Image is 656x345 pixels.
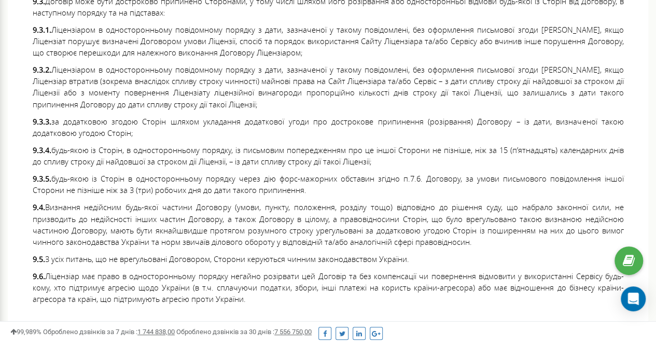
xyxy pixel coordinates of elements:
[33,201,624,248] p: Визнання недійсним будь-якої частини Договору (умови, пункту, положення, розділу тощо) відповідно...
[33,116,624,139] p: за додатковою згодою Сторін шляхом укладання додаткової угоди про дострокове припинення (розірван...
[33,270,624,305] p: Ліцензіар має право в односторонньому порядку негайно розірвати цей Договір та без компенсації чи...
[33,144,624,168] p: будь-якою із Сторін, в односторонньому порядку, із письмовим попередженням про це іншої Сторони н...
[176,328,312,336] span: Оброблено дзвінків за 30 днів :
[33,145,51,155] strong: 9.3.4.
[33,64,51,75] strong: 9.3.2.
[33,202,45,212] strong: 9.4.
[33,254,45,264] strong: 9.5.
[274,328,312,336] u: 7 556 750,00
[33,116,51,127] strong: 9.3.3.
[10,328,41,336] span: 99,989%
[43,328,175,336] span: Оброблено дзвінків за 7 днів :
[33,64,624,111] p: Ліцензіаром в односторонньому повідомному порядку з дати, зазначеної у такому повідомлені, без оф...
[33,24,51,35] strong: 9.3.1.
[621,286,646,311] div: Open Intercom Messenger
[33,173,624,196] p: будь-якою із Сторін в односторонньому порядку через дію форс-мажорних обставин згідно п.7.6. Дого...
[33,173,51,184] strong: 9.3.5.
[33,253,624,265] p: З усіх питань, що не врегульовані Договором, Сторони керуються чинним законодавством України.
[33,24,624,59] p: Ліцензіаром в односторонньому повідомному порядку з дати, зазначеної у такому повідомлені, без оф...
[137,328,175,336] u: 1 744 838,00
[33,271,45,281] strong: 9.6.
